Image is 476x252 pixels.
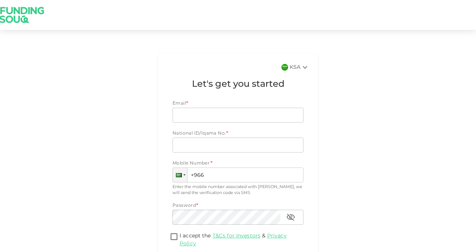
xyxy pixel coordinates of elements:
[173,168,303,182] input: 1 (702) 123-4567
[168,232,180,242] span: termsConditionsForInvestmentsAccepted
[173,138,303,153] input: nationalId
[173,168,187,182] div: Saudi Arabia: + 966
[173,131,226,136] span: National ID/Iqama No.
[213,233,260,239] a: T&Cs for Investors
[173,108,295,123] input: email
[173,184,303,196] div: Enter the mobile number associated with [PERSON_NAME], we will send the verification code via SMS
[173,210,280,225] input: password
[173,101,186,106] span: Email
[290,63,309,72] div: KSA
[173,160,210,168] span: Mobile Number
[173,78,303,91] h1: Let's get you started
[173,203,196,208] span: Password
[180,233,287,246] span: I accept the &
[180,233,287,246] a: Privacy Policy
[281,64,288,71] img: flag-sa.b9a346574cdc8950dd34b50780441f57.svg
